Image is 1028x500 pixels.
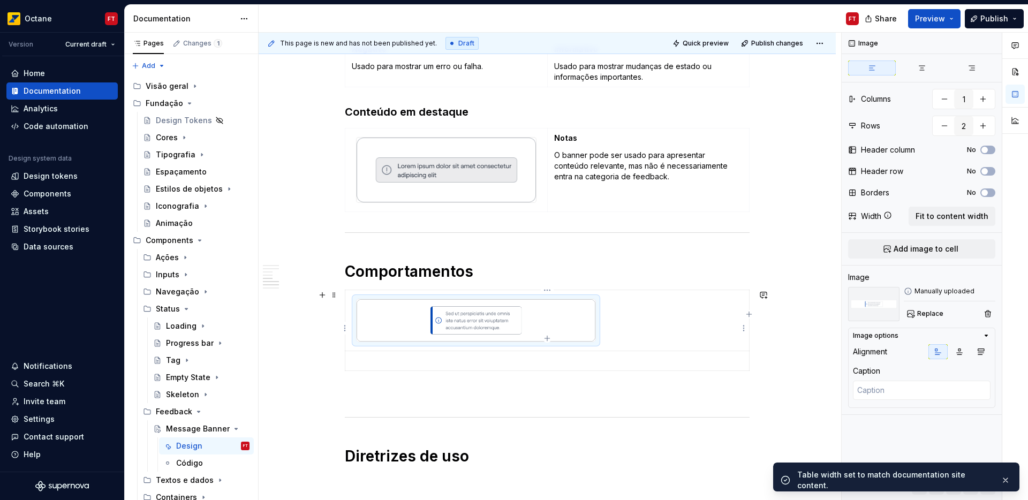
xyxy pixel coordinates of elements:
button: Replace [904,306,948,321]
div: FT [108,14,115,23]
div: Espaçamento [156,166,207,177]
div: Pages [133,39,164,48]
a: Iconografia [139,198,254,215]
div: Caption [853,366,880,376]
div: Ações [156,252,179,263]
a: Cores [139,129,254,146]
h1: Diretrizes de uso [345,446,750,466]
div: Código [176,458,203,468]
div: Iconografia [156,201,199,211]
span: Publish [980,13,1008,24]
img: e0776fde-f28c-4f66-9967-8c1878699938.png [848,287,899,321]
div: Settings [24,414,55,425]
span: This page is new and has not been published yet. [280,39,437,48]
div: Cores [156,132,178,143]
div: Design system data [9,154,72,163]
span: Replace [917,309,943,318]
span: Draft [458,39,474,48]
div: Loading [166,321,196,331]
button: Notifications [6,358,118,375]
span: Publish changes [751,39,803,48]
span: Current draft [65,40,107,49]
div: Alignment [853,346,887,357]
div: Table width set to match documentation site content. [797,469,992,491]
div: Status [139,300,254,317]
a: Progress bar [149,335,254,352]
div: Textos e dados [139,472,254,489]
a: Skeleton [149,386,254,403]
button: OctaneFT [2,7,122,30]
a: Invite team [6,393,118,410]
div: Components [146,235,193,246]
div: Assets [24,206,49,217]
div: Documentation [133,13,235,24]
div: Message Banner [166,423,230,434]
div: Invite team [24,396,65,407]
img: e0776fde-f28c-4f66-9967-8c1878699938.png [357,299,595,342]
a: Settings [6,411,118,428]
div: Notifications [24,361,72,372]
div: Design tokens [24,171,78,181]
div: Contact support [24,431,84,442]
a: Analytics [6,100,118,117]
button: Search ⌘K [6,375,118,392]
div: Navegação [156,286,199,297]
div: Changes [183,39,222,48]
div: Skeleton [166,389,199,400]
div: Borders [861,187,889,198]
div: Image options [853,331,898,340]
a: Supernova Logo [35,481,89,491]
span: Fit to content width [916,211,988,222]
div: Manually uploaded [904,287,995,296]
div: Tipografia [156,149,195,160]
span: Add [142,62,155,70]
a: Animação [139,215,254,232]
div: Image [848,272,870,283]
div: Estilos de objetos [156,184,223,194]
div: FT [849,14,856,23]
div: Inputs [156,269,179,280]
button: Share [859,9,904,28]
div: Rows [861,120,880,131]
button: Contact support [6,428,118,445]
a: Loading [149,317,254,335]
a: Code automation [6,118,118,135]
a: Design tokens [6,168,118,185]
div: Header row [861,166,903,177]
div: Animação [156,218,193,229]
span: Preview [915,13,945,24]
div: Status [156,304,180,314]
div: Empty State [166,372,210,383]
div: Feedback [139,403,254,420]
a: Message Banner [149,420,254,437]
p: O banner pode ser usado para apresentar conteúdo relevante, mas não é necessariamente entra na ca... [554,150,743,182]
button: Image options [853,331,991,340]
label: No [967,167,976,176]
a: Assets [6,203,118,220]
label: No [967,146,976,154]
a: DesignFT [159,437,254,454]
button: Publish [965,9,1024,28]
div: Fundação [146,98,183,109]
a: Documentation [6,82,118,100]
div: Help [24,449,41,460]
div: Tag [166,355,180,366]
a: Components [6,185,118,202]
div: Progress bar [166,338,214,349]
h1: Comportamentos [345,262,750,281]
div: Documentation [24,86,81,96]
div: Navegação [139,283,254,300]
div: Code automation [24,121,88,132]
div: Data sources [24,241,73,252]
img: 07fb6323-9af0-4cf0-80b7-ebc15f0dbe56.png [357,138,536,203]
div: Visão geral [146,81,188,92]
div: Octane [25,13,52,24]
strong: Notas [554,133,577,142]
div: Search ⌘K [24,378,64,389]
span: Add image to cell [894,244,958,254]
p: Usado para mostrar um erro ou falha. [352,61,541,72]
span: Quick preview [683,39,729,48]
button: Help [6,446,118,463]
button: Current draft [61,37,120,52]
div: Width [861,211,881,222]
